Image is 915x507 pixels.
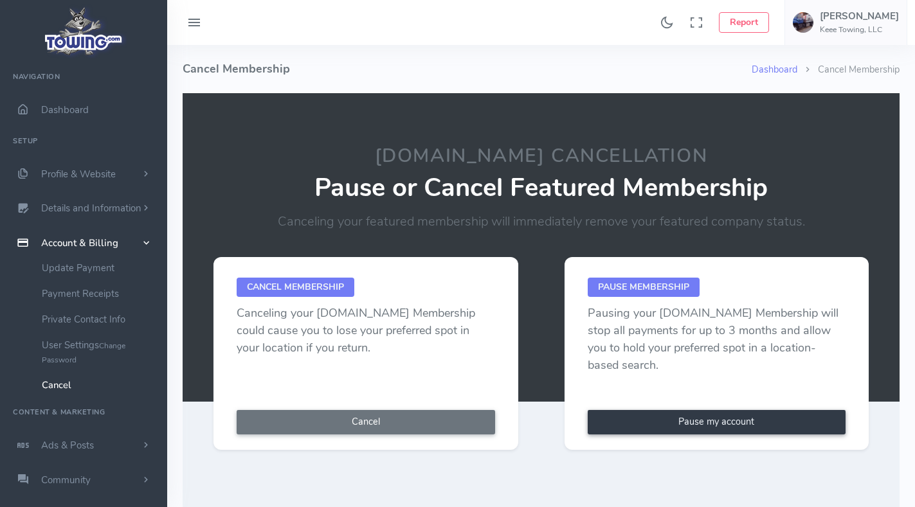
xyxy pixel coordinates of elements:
span: Community [41,474,91,486]
span: Profile & Website [41,168,116,181]
a: Payment Receipts [32,281,167,307]
span: Dashboard [41,103,89,116]
p: Pause or Cancel Featured Membership [190,173,892,202]
a: Private Contact Info [32,307,167,332]
h4: Cancel Membership [183,45,752,93]
li: Cancel Membership [797,63,900,77]
a: Update Payment [32,255,167,281]
h5: [PERSON_NAME] [820,11,899,21]
span: Pause Membership [588,278,700,297]
h6: Keee Towing, LLC [820,26,899,34]
p: Canceling your featured membership will immediately remove your featured company status. [190,212,892,231]
span: Details and Information [41,202,141,215]
a: Dashboard [752,63,797,76]
span: Ads & Posts [41,439,94,452]
button: Cancel [237,410,495,434]
p: Pausing your [DOMAIN_NAME] Membership will stop all payments for up to 3 months and allow you to ... [588,305,846,374]
span: Cancel Membership [237,278,354,297]
h2: [DOMAIN_NAME] Cancellation [190,146,892,167]
img: logo [41,4,127,58]
p: Canceling your [DOMAIN_NAME] Membership could cause you to lose your preferred spot in your locat... [237,305,495,357]
a: Pause my account [588,410,846,434]
a: User SettingsChange Password [32,332,167,372]
span: Account & Billing [41,236,118,249]
button: Report [719,12,769,33]
img: user-image [793,12,813,33]
a: Cancel [32,372,167,398]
